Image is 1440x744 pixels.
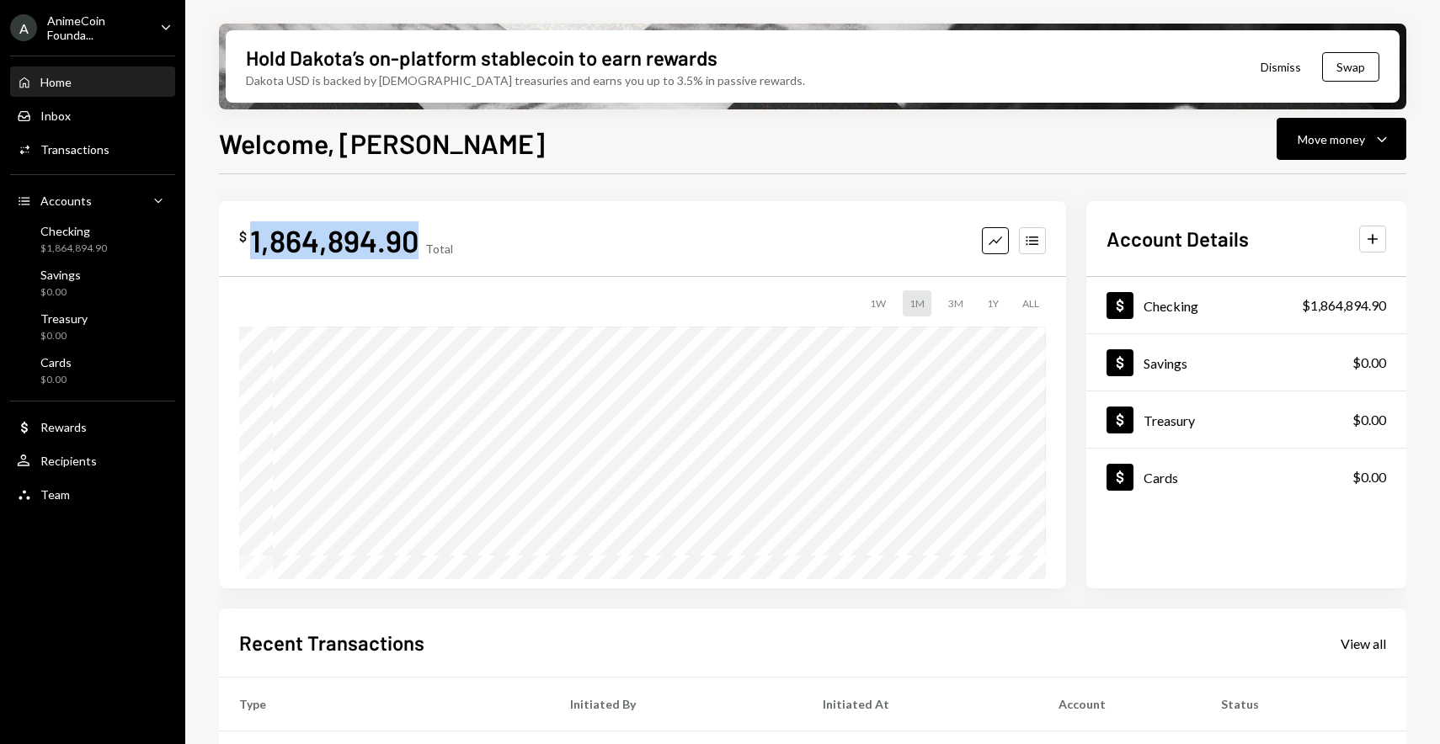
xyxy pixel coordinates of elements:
h2: Recent Transactions [239,629,424,656]
a: Rewards [10,412,175,442]
button: Swap [1322,52,1379,82]
div: 3M [941,290,970,316]
div: $ [239,228,247,245]
div: 1M [903,290,931,316]
a: Cards$0.00 [10,350,175,391]
th: Type [219,678,550,731]
a: View all [1341,634,1386,652]
div: Cards [40,355,72,369]
div: $0.00 [40,329,88,343]
a: Recipients [10,445,175,476]
div: $0.00 [40,285,81,300]
div: Dakota USD is backed by [DEMOGRAPHIC_DATA] treasuries and earns you up to 3.5% in passive rewards. [246,72,805,89]
div: $1,864,894.90 [40,242,107,256]
div: Savings [1144,355,1187,371]
div: Savings [40,268,81,282]
a: Accounts [10,185,175,215]
div: Home [40,75,72,89]
div: Total [425,242,453,256]
div: Rewards [40,420,87,434]
div: Move money [1298,130,1365,148]
div: Checking [40,224,107,238]
h2: Account Details [1107,225,1249,252]
div: Transactions [40,142,109,157]
th: Initiated At [803,678,1038,731]
a: Savings$0.00 [1086,334,1406,391]
a: Checking$1,864,894.90 [1086,277,1406,333]
div: ALL [1016,290,1046,316]
div: $1,864,894.90 [1302,295,1386,316]
div: Inbox [40,109,71,123]
div: $0.00 [40,373,72,387]
div: 1,864,894.90 [250,221,419,259]
div: View all [1341,635,1386,652]
a: Transactions [10,134,175,164]
div: Treasury [1144,412,1195,428]
button: Move money [1277,118,1406,160]
div: AnimeCoin Founda... [47,13,147,42]
a: Cards$0.00 [1086,449,1406,505]
div: A [10,14,37,41]
a: Checking$1,864,894.90 [10,219,175,259]
div: Checking [1144,298,1198,314]
th: Initiated By [550,678,803,731]
div: 1Y [980,290,1005,316]
a: Team [10,479,175,509]
a: Home [10,66,175,97]
th: Status [1201,678,1406,731]
div: Team [40,487,70,502]
a: Savings$0.00 [10,263,175,303]
div: Hold Dakota’s on-platform stablecoin to earn rewards [246,44,717,72]
a: Inbox [10,100,175,130]
th: Account [1038,678,1201,731]
div: $0.00 [1352,410,1386,430]
div: Cards [1144,470,1178,486]
div: 1W [863,290,893,316]
button: Dismiss [1240,47,1322,87]
a: Treasury$0.00 [1086,391,1406,448]
h1: Welcome, [PERSON_NAME] [219,126,545,160]
div: $0.00 [1352,353,1386,373]
a: Treasury$0.00 [10,306,175,347]
div: Recipients [40,454,97,468]
div: Treasury [40,311,88,326]
div: Accounts [40,194,92,208]
div: $0.00 [1352,467,1386,487]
